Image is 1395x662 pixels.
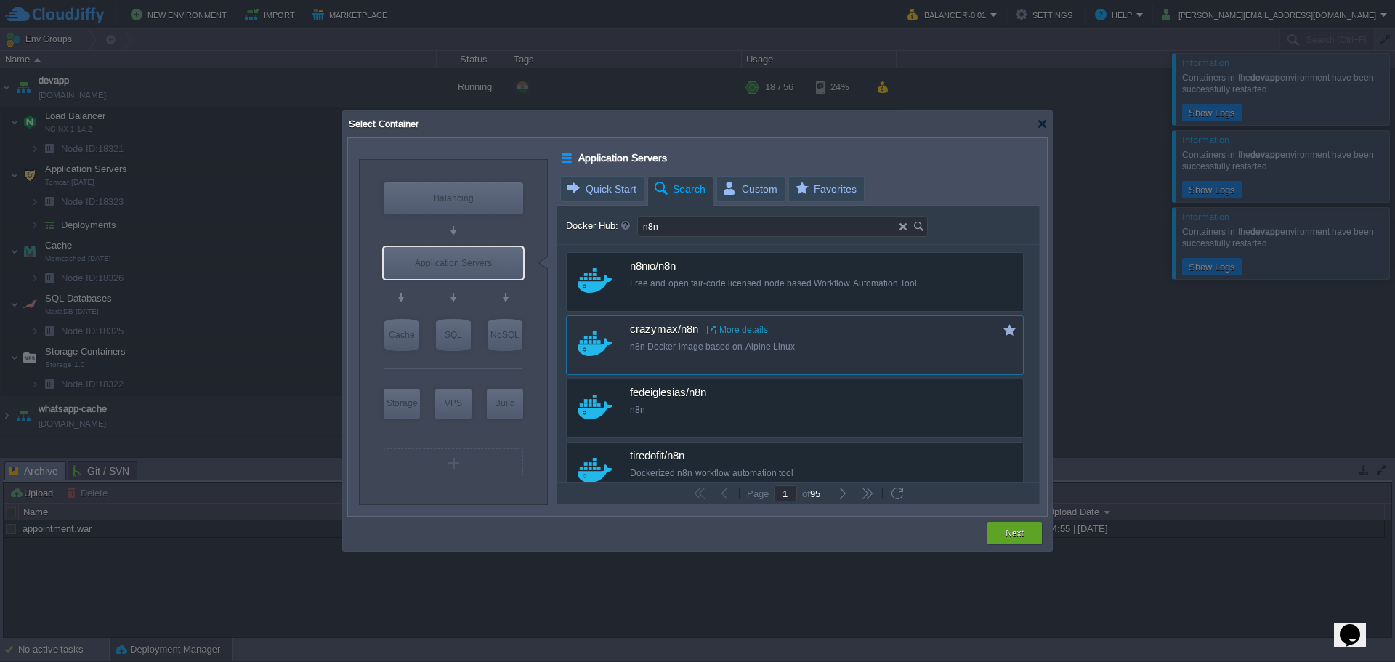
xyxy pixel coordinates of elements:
[384,182,523,214] div: Balancing
[652,177,705,202] span: Search
[578,395,612,419] img: docker-w48.svg
[436,319,471,351] div: SQL
[797,488,825,499] div: of
[435,389,472,419] div: Elastic VPS
[347,118,418,129] span: Select Container
[721,177,777,201] span: Custom
[384,319,419,351] div: Cache
[384,389,420,418] div: Storage
[630,467,979,480] div: Dockerized n8n workflow automation tool
[436,319,471,351] div: SQL Databases
[435,389,472,418] div: VPS
[630,323,698,336] span: crazymax/n8n
[488,319,522,351] div: NoSQL
[487,389,523,418] div: Build
[1006,526,1024,541] button: Next
[630,450,684,463] span: tiredofit/n8n
[384,182,523,214] div: Load Balancer
[384,389,420,419] div: Storage Containers
[566,216,636,236] label: Docker Hub:
[488,319,522,351] div: NoSQL Databases
[487,389,523,419] div: Build Node
[707,324,768,336] a: More details
[384,448,523,477] div: Create New Layer
[630,278,979,290] div: Free and open fair-code licensed node based Workflow Automation Tool.
[630,387,706,400] span: fedeiglesias/n8n
[565,177,636,201] span: Quick Start
[578,268,612,293] img: docker-w48.svg
[562,148,574,167] div: Application Servers
[384,247,523,279] div: Application Servers
[742,488,774,498] div: Page
[630,260,676,273] span: n8nio/n8n
[578,458,612,483] img: docker-w48.svg
[793,177,857,201] span: Favorites
[630,404,979,416] div: n8n
[1334,604,1380,647] iframe: chat widget
[810,488,820,499] span: 95
[578,331,612,356] img: docker-w48.svg
[630,341,979,353] div: n8n Docker image based on Alpine Linux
